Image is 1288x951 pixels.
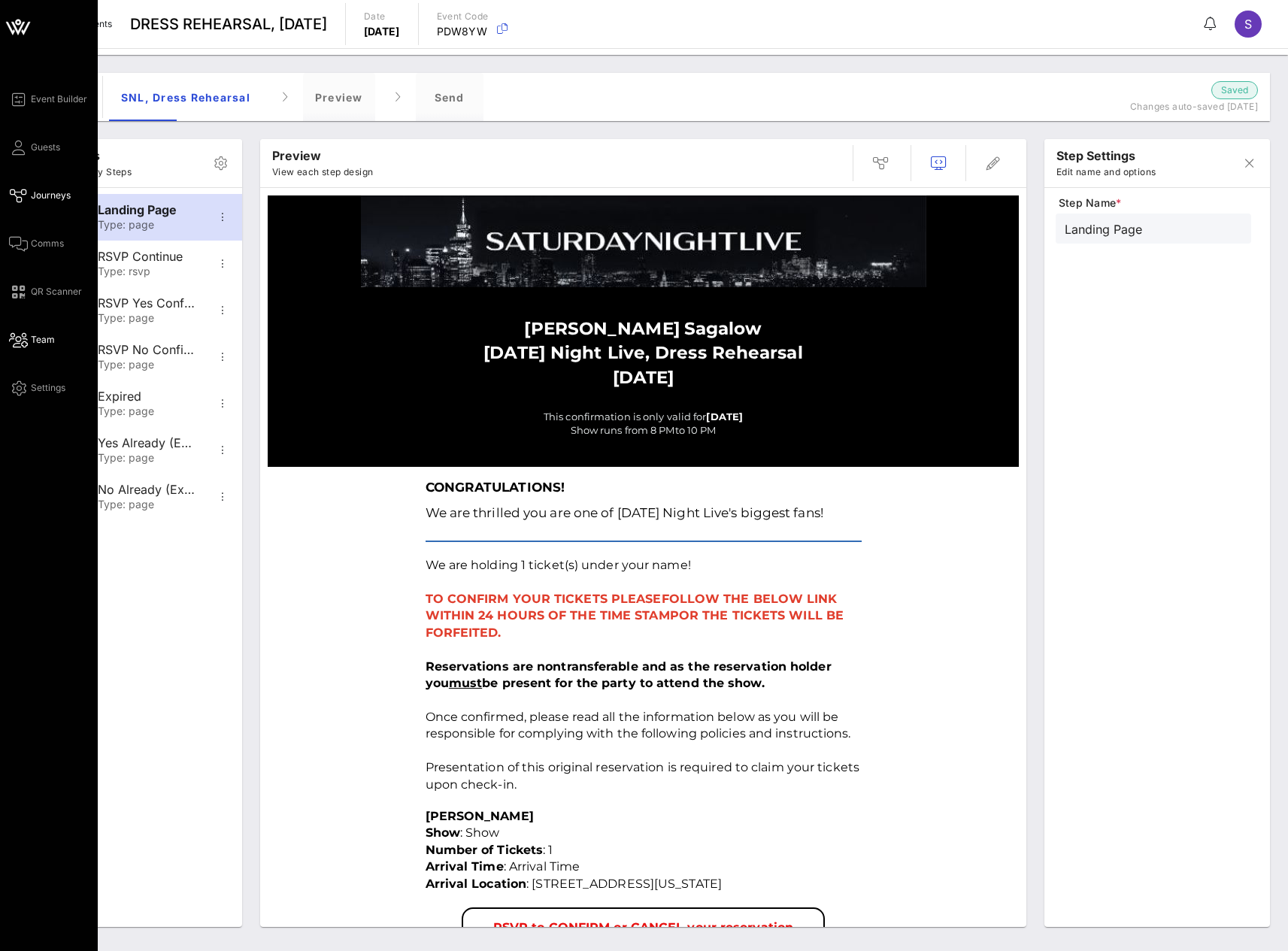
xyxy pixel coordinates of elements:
[98,265,197,278] div: Type: rsvp
[98,203,197,217] div: Landing Page
[426,557,862,574] p: We are holding 1 ticket(s) under your name!
[109,73,262,121] div: SNL, Dress Rehearsal
[9,138,60,156] a: Guests
[437,24,489,39] p: PDW8YW
[1056,147,1156,165] p: step settings
[426,843,544,857] strong: Number of Tickets
[98,359,197,371] div: Type: page
[1221,83,1248,98] span: Saved
[524,318,679,339] strong: [PERSON_NAME]
[98,483,197,497] div: No Already (Expired)
[98,250,197,264] div: RSVP Continue
[1070,99,1258,114] p: Changes auto-saved [DATE]
[31,381,65,395] span: Settings
[98,219,197,232] div: Type: page
[426,876,862,892] p: : [STREET_ADDRESS][US_STATE]
[9,331,55,349] a: Team
[272,165,373,180] p: View each step design
[426,809,534,823] strong: [PERSON_NAME]
[98,436,197,450] div: Yes Already (Expired)
[98,452,197,465] div: Type: page
[426,659,832,690] strong: Reservations are nontransferable and as the reservation holder you be present for the party to at...
[1056,165,1156,180] p: Edit name and options
[426,825,862,841] p: : Show
[426,592,844,640] span: TO CONFIRM YOUR TICKETS PLEASE OR THE TICKETS WILL BE FORFEITED
[98,405,197,418] div: Type: page
[449,676,482,690] span: must
[31,285,82,298] span: QR Scanner
[426,825,460,840] strong: Show
[706,410,743,422] strong: [DATE]
[426,759,862,793] p: Presentation of this original reservation is required to claim your tickets upon check-in.
[9,283,82,301] a: QR Scanner
[426,859,504,874] strong: Arrival Time
[98,343,197,357] div: RSVP No Confirmation
[303,73,375,121] div: Preview
[544,410,707,422] span: This confirmation is only valid for
[675,424,717,436] span: to 10 PM
[498,625,501,640] span: .
[426,877,527,891] strong: Arrival Location
[364,24,400,39] p: [DATE]
[426,592,838,622] span: FOLLOW THE BELOW LINK WITHIN 24 HOURS OF THE TIME STAMP
[66,165,132,180] p: Journey Steps
[1244,17,1252,32] span: S
[31,92,87,106] span: Event Builder
[98,498,197,511] div: Type: page
[9,90,87,108] a: Event Builder
[483,318,802,387] strong: Sagalow [DATE] Night Live, Dress Rehearsal [DATE]
[31,333,55,347] span: Team
[426,659,862,743] p: Once confirmed, please read all the information below as you will be responsible for complying wi...
[493,920,793,934] span: RSVP to CONFIRM or CANCEL your reservation
[98,312,197,325] div: Type: page
[462,907,825,947] a: RSVP to CONFIRM or CANCEL your reservation
[66,147,132,165] p: Steps
[426,842,862,859] p: : 1
[426,480,565,495] strong: CONGRATULATIONS!
[1059,195,1251,210] span: Step Name
[426,541,862,542] table: divider
[98,296,197,310] div: RSVP Yes Confirmation
[426,859,862,875] p: : Arrival Time
[9,235,64,253] a: Comms
[437,9,489,24] p: Event Code
[31,237,64,250] span: Comms
[416,73,483,121] div: Send
[98,389,197,404] div: Expired
[9,186,71,204] a: Journeys
[571,424,675,436] span: Show runs from 8 PM
[130,13,327,35] span: DRESS REHEARSAL, [DATE]
[272,147,373,165] p: Preview
[1235,11,1262,38] div: S
[9,379,65,397] a: Settings
[426,500,862,525] p: We are thrilled you are one of [DATE] Night Live's biggest fans!
[31,189,71,202] span: Journeys
[31,141,60,154] span: Guests
[364,9,400,24] p: Date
